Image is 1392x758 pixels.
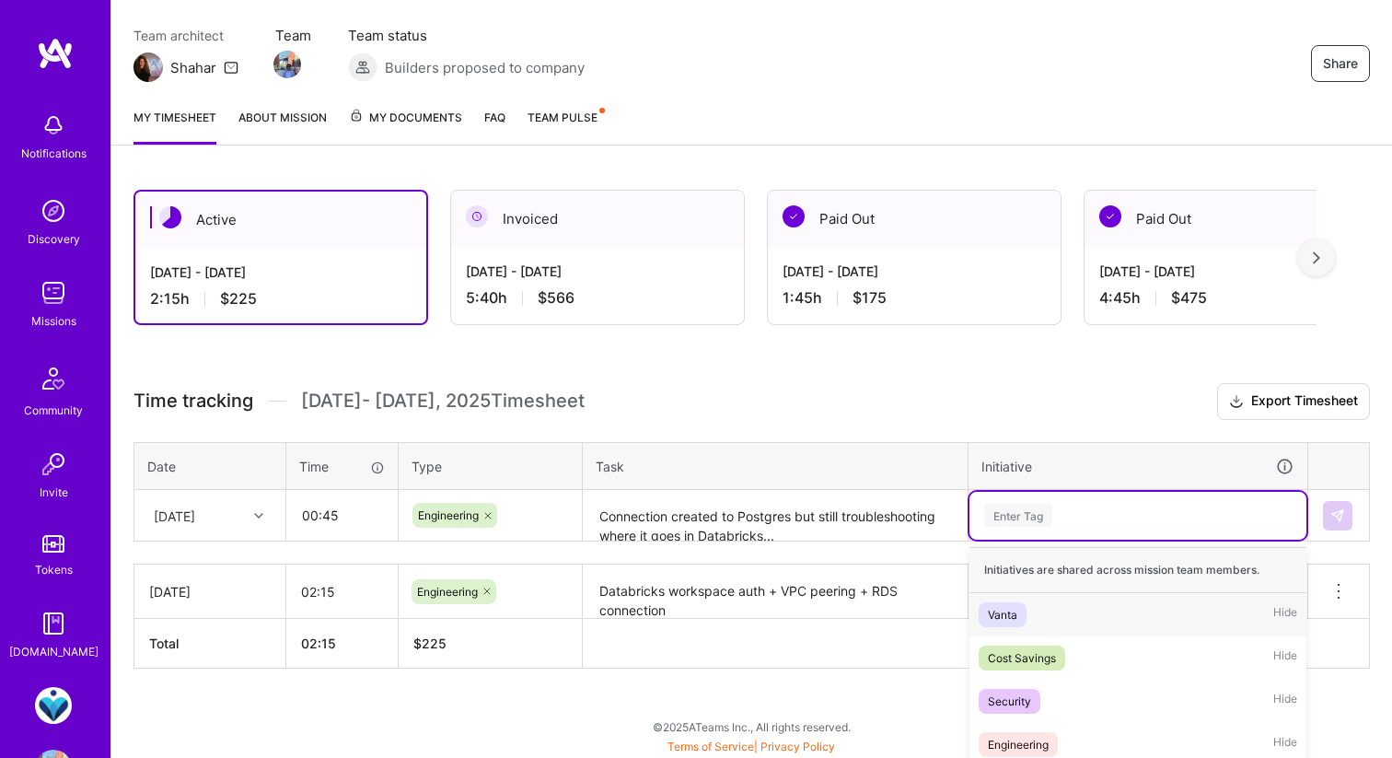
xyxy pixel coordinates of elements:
[1313,251,1320,264] img: right
[1273,732,1297,757] span: Hide
[451,191,744,247] div: Invoiced
[418,508,479,522] span: Engineering
[133,52,163,82] img: Team Architect
[466,262,729,281] div: [DATE] - [DATE]
[134,619,286,669] th: Total
[35,107,72,144] img: bell
[1217,383,1370,420] button: Export Timesheet
[35,560,73,579] div: Tokens
[301,390,585,413] span: [DATE] - [DATE] , 2025 Timesheet
[28,229,80,249] div: Discovery
[385,58,585,77] span: Builders proposed to company
[399,442,583,490] th: Type
[1330,508,1345,523] img: Submit
[275,49,299,80] a: Team Member Avatar
[348,26,585,45] span: Team status
[42,535,64,553] img: tokens
[783,288,1046,308] div: 1:45 h
[35,605,72,642] img: guide book
[133,26,238,45] span: Team architect
[349,108,462,145] a: My Documents
[667,740,754,753] a: Terms of Service
[466,288,729,308] div: 5:40 h
[9,642,99,661] div: [DOMAIN_NAME]
[984,501,1052,530] div: Enter Tag
[286,619,399,669] th: 02:15
[35,446,72,483] img: Invite
[133,390,253,413] span: Time tracking
[299,457,385,476] div: Time
[37,37,74,70] img: logo
[349,108,462,128] span: My Documents
[134,442,286,490] th: Date
[1323,54,1358,73] span: Share
[768,191,1061,247] div: Paid Out
[538,288,574,308] span: $566
[287,491,397,540] input: HH:MM
[413,636,447,651] span: $ 225
[1273,689,1297,714] span: Hide
[35,192,72,229] img: discovery
[273,51,301,78] img: Team Member Avatar
[466,205,488,227] img: Invoiced
[585,566,966,617] textarea: Databricks workspace auth + VPC peering + RDS connection
[783,205,805,227] img: Paid Out
[154,506,195,525] div: [DATE]
[1229,392,1244,412] i: icon Download
[1273,602,1297,627] span: Hide
[1099,205,1121,227] img: Paid Out
[40,483,68,502] div: Invite
[1085,191,1377,247] div: Paid Out
[583,442,969,490] th: Task
[170,58,216,77] div: Shahar
[224,60,238,75] i: icon Mail
[783,262,1046,281] div: [DATE] - [DATE]
[35,274,72,311] img: teamwork
[1273,646,1297,671] span: Hide
[31,311,76,331] div: Missions
[988,692,1031,711] div: Security
[1171,288,1207,308] span: $475
[981,456,1294,477] div: Initiative
[220,289,257,309] span: $225
[1099,288,1363,308] div: 4:45 h
[1311,45,1370,82] button: Share
[988,648,1056,668] div: Cost Savings
[150,262,412,282] div: [DATE] - [DATE]
[238,108,327,145] a: About Mission
[760,740,835,753] a: Privacy Policy
[31,356,75,401] img: Community
[24,401,83,420] div: Community
[110,704,1392,750] div: © 2025 ATeams Inc., All rights reserved.
[135,192,426,248] div: Active
[1099,262,1363,281] div: [DATE] - [DATE]
[286,567,398,616] input: HH:MM
[133,108,216,145] a: My timesheet
[275,26,311,45] span: Team
[528,111,597,124] span: Team Pulse
[988,735,1049,754] div: Engineering
[254,511,263,520] i: icon Chevron
[853,288,887,308] span: $175
[585,492,966,541] textarea: Connection created to Postgres but still troubleshooting where it goes in Databricks...
[417,585,478,599] span: Engineering
[159,206,181,228] img: Active
[35,687,72,724] img: MedArrive: Devops
[988,605,1017,624] div: Vanta
[348,52,377,82] img: Builders proposed to company
[969,547,1306,593] div: Initiatives are shared across mission team members.
[150,289,412,309] div: 2:15 h
[528,108,603,145] a: Team Pulse
[21,144,87,163] div: Notifications
[30,687,76,724] a: MedArrive: Devops
[667,740,835,753] span: |
[149,582,271,601] div: [DATE]
[484,108,505,145] a: FAQ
